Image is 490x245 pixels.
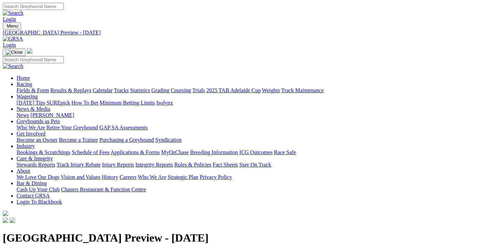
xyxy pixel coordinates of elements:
div: Care & Integrity [17,162,487,168]
a: Strategic Plan [168,174,198,180]
a: News [17,112,29,118]
a: Login To Blackbook [17,199,62,205]
div: About [17,174,487,180]
div: Greyhounds as Pets [17,125,487,131]
button: Toggle navigation [3,22,21,30]
div: Bar & Dining [17,187,487,193]
input: Search [3,3,64,10]
a: Wagering [17,94,38,99]
a: Applications & Forms [111,149,160,155]
a: Track Injury Rebate [56,162,101,168]
a: [PERSON_NAME] [30,112,74,118]
a: Industry [17,143,35,149]
img: facebook.svg [3,217,8,223]
a: Stewards Reports [17,162,55,168]
a: Care & Integrity [17,156,53,161]
a: Bar & Dining [17,180,47,186]
a: Contact GRSA [17,193,50,199]
a: Fields & Form [17,87,49,93]
a: Grading [152,87,169,93]
a: Syndication [155,137,181,143]
input: Search [3,56,64,63]
a: Race Safe [274,149,296,155]
div: Industry [17,149,487,156]
img: Search [3,10,23,16]
a: Isolynx [156,100,173,106]
h1: [GEOGRAPHIC_DATA] Preview - [DATE] [3,232,487,244]
a: GAP SA Assessments [100,125,148,130]
a: Bookings & Scratchings [17,149,70,155]
button: Toggle navigation [3,49,25,56]
div: News & Media [17,112,487,118]
a: [GEOGRAPHIC_DATA] Preview - [DATE] [3,30,487,36]
a: Become a Trainer [59,137,98,143]
a: Schedule of Fees [72,149,109,155]
a: 2025 TAB Adelaide Cup [206,87,261,93]
span: Menu [7,23,18,29]
a: Purchasing a Greyhound [100,137,154,143]
a: Careers [119,174,136,180]
a: Results & Replays [50,87,91,93]
div: Get Involved [17,137,487,143]
a: Chasers Restaurant & Function Centre [61,187,146,192]
a: Track Maintenance [281,87,324,93]
a: Vision and Values [61,174,100,180]
img: GRSA [3,36,23,42]
a: Stay On Track [239,162,271,168]
a: Coursing [171,87,191,93]
a: Cash Up Your Club [17,187,60,192]
a: Login [3,16,16,22]
img: logo-grsa-white.png [3,211,8,216]
a: Trials [192,87,205,93]
a: Who We Are [138,174,166,180]
a: Who We Are [17,125,45,130]
a: Rules & Policies [174,162,211,168]
a: Weights [262,87,280,93]
a: Injury Reports [102,162,134,168]
a: Integrity Reports [135,162,173,168]
img: Search [3,63,23,70]
a: We Love Our Dogs [17,174,59,180]
img: Close [6,50,23,55]
a: Privacy Policy [200,174,232,180]
a: Greyhounds as Pets [17,118,60,124]
a: Tracks [114,87,129,93]
div: Racing [17,87,487,94]
a: ICG Outcomes [239,149,272,155]
a: Minimum Betting Limits [100,100,155,106]
a: History [102,174,118,180]
a: Calendar [93,87,113,93]
a: News & Media [17,106,50,112]
a: Become an Owner [17,137,58,143]
a: Racing [17,81,32,87]
a: Get Involved [17,131,45,137]
a: Retire Your Greyhound [46,125,98,130]
a: Fact Sheets [213,162,238,168]
div: Wagering [17,100,487,106]
a: Home [17,75,30,81]
a: [DATE] Tips [17,100,45,106]
a: How To Bet [72,100,98,106]
a: About [17,168,30,174]
a: Statistics [130,87,150,93]
a: Breeding Information [190,149,238,155]
img: twitter.svg [10,217,15,223]
a: Login [3,42,16,48]
a: SUREpick [46,100,70,106]
img: logo-grsa-white.png [27,48,32,54]
a: MyOzChase [161,149,189,155]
